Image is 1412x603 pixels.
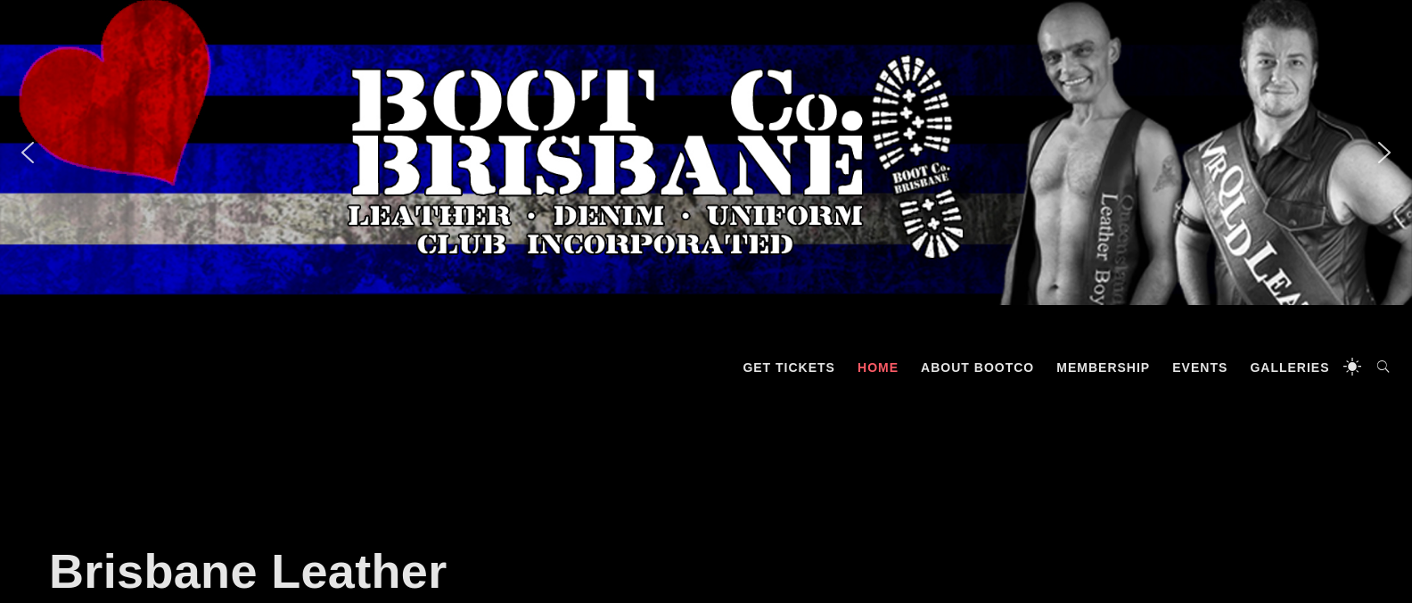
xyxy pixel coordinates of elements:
[1241,341,1338,394] a: Galleries
[1370,138,1399,167] img: next arrow
[849,341,907,394] a: Home
[734,341,844,394] a: GET TICKETS
[13,138,42,167] img: previous arrow
[1047,341,1159,394] a: Membership
[1163,341,1236,394] a: Events
[912,341,1043,394] a: About BootCo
